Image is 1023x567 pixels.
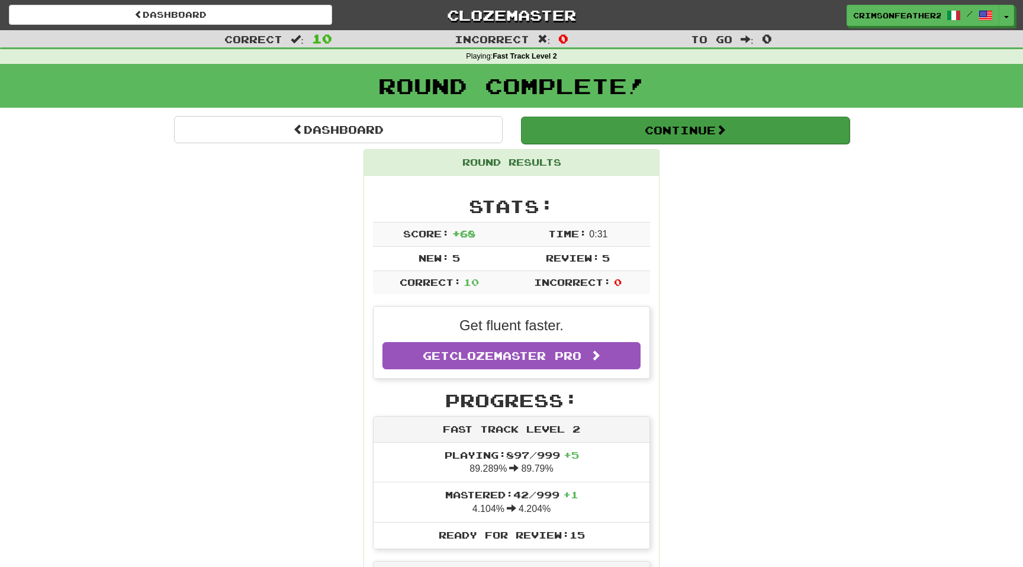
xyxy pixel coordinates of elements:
span: : [291,34,304,44]
button: Continue [521,117,850,144]
span: + 68 [452,228,475,239]
span: 10 [312,31,332,46]
li: 89.289% 89.79% [374,443,649,483]
span: Incorrect: [534,276,611,288]
p: Get fluent faster. [382,315,641,336]
span: 0 [558,31,568,46]
span: + 1 [563,489,578,500]
span: Mastered: 42 / 999 [445,489,578,500]
h2: Stats: [373,196,650,216]
span: CrimsonFeather2906 [853,10,941,21]
a: Dashboard [9,5,332,25]
span: 10 [464,276,479,288]
li: 4.104% 4.204% [374,482,649,523]
a: Dashboard [174,116,503,143]
h2: Progress: [373,391,650,410]
span: Correct [224,33,282,45]
strong: Fast Track Level 2 [493,52,557,60]
span: / [967,9,973,18]
span: 5 [452,252,460,263]
a: CrimsonFeather2906 / [847,5,999,26]
span: New: [419,252,449,263]
span: To go [691,33,732,45]
span: Review: [546,252,600,263]
a: Clozemaster [350,5,673,25]
div: Round Results [364,150,659,176]
span: : [538,34,551,44]
h1: Round Complete! [4,74,1019,98]
span: : [741,34,754,44]
span: 0 : 31 [589,229,607,239]
span: Incorrect [455,33,529,45]
span: Clozemaster Pro [449,349,581,362]
div: Fast Track Level 2 [374,417,649,443]
span: Score: [403,228,449,239]
span: 0 [614,276,622,288]
span: 0 [762,31,772,46]
span: 5 [602,252,610,263]
span: + 5 [564,449,579,460]
span: Correct: [400,276,461,288]
span: Playing: 897 / 999 [445,449,579,460]
span: Ready for Review: 15 [439,529,585,540]
span: Time: [548,228,587,239]
a: GetClozemaster Pro [382,342,641,369]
